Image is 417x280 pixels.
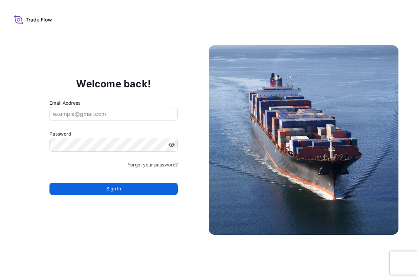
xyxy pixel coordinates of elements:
[76,78,151,90] p: Welcome back!
[49,99,80,107] label: Email Address
[209,45,399,235] img: Ship illustration
[169,142,175,148] button: Show password
[106,185,121,193] span: Sign In
[49,107,178,121] input: example@gmail.com
[128,161,178,169] a: Forgot your password?
[49,130,178,138] label: Password
[49,183,178,195] button: Sign In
